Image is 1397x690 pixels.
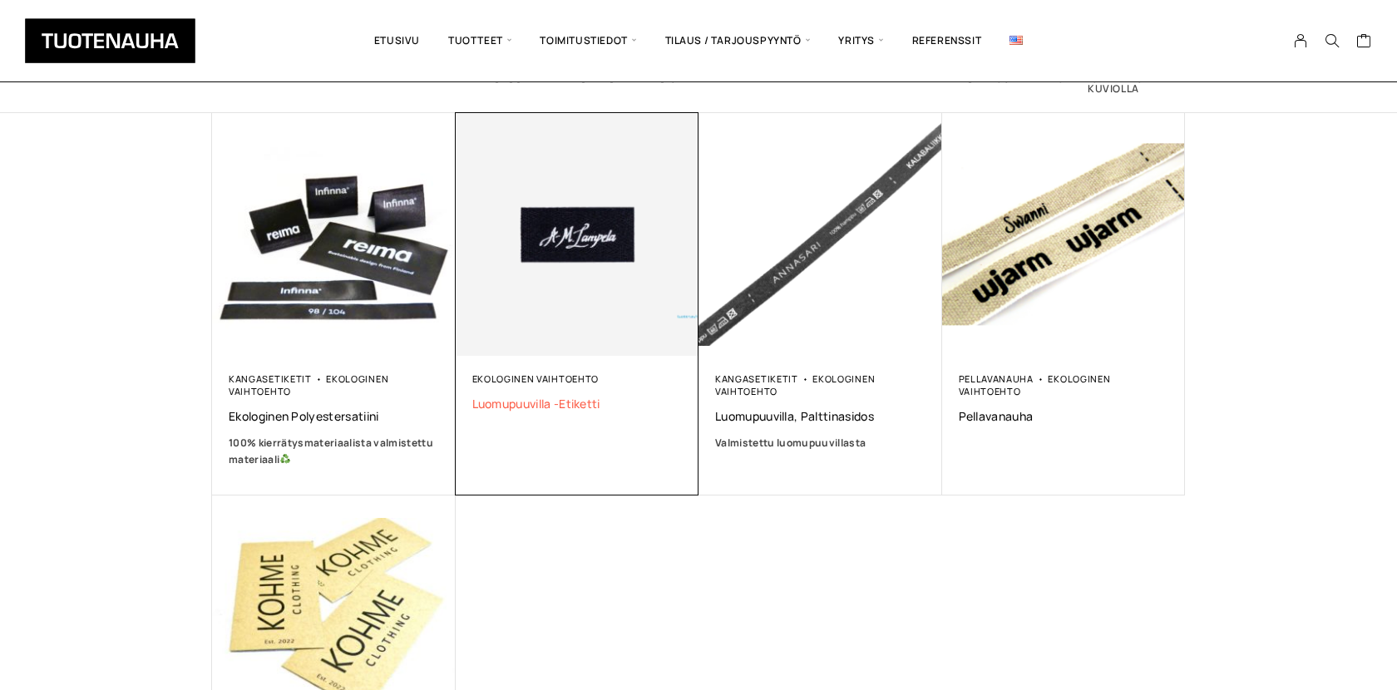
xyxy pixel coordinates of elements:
[477,74,619,84] h2: Ekologinen vaihtoehto
[1285,33,1317,48] a: My Account
[619,74,760,84] h2: Erikoismateriaalit
[959,372,1034,385] a: Pellavanauha
[715,408,926,424] a: Luomupuuvilla, palttinasidos
[229,372,312,385] a: Kangasetiketit
[229,408,439,424] a: Ekologinen polyestersatiini
[824,12,897,69] span: Yritys
[472,372,599,385] a: Ekologinen vaihtoehto
[1316,33,1348,48] button: Search
[959,372,1111,397] a: Ekologinen vaihtoehto
[229,372,388,397] a: Ekologinen vaihtoehto
[229,436,433,466] b: 100% kierrätysmateriaalista valmistettu materiaali
[360,12,434,69] a: Etusivu
[1043,74,1184,94] h2: Kuminauha tekstillä / kuviolla
[526,12,650,69] span: Toimitustiedot
[472,396,683,412] a: Luomupuuvilla -etiketti
[25,18,195,63] img: Tuotenauha Oy
[959,408,1169,424] a: Pellavanauha
[715,372,798,385] a: Kangasetiketit
[434,12,526,69] span: Tuotteet
[1009,36,1023,45] img: English
[760,74,901,84] h2: Etiketit
[651,12,825,69] span: Tilaus / Tarjouspyyntö
[715,372,875,397] a: Ekologinen vaihtoehto
[901,74,1043,84] h2: Heti toimitus
[280,454,290,464] img: ♻️
[715,436,866,450] span: Valmistettu luomupuuvillasta
[229,435,439,468] a: 100% kierrätysmateriaalista valmistettu materiaali♻️
[898,12,996,69] a: Referenssit
[1356,32,1372,52] a: Cart
[715,435,926,451] a: Valmistettu luomupuuvillasta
